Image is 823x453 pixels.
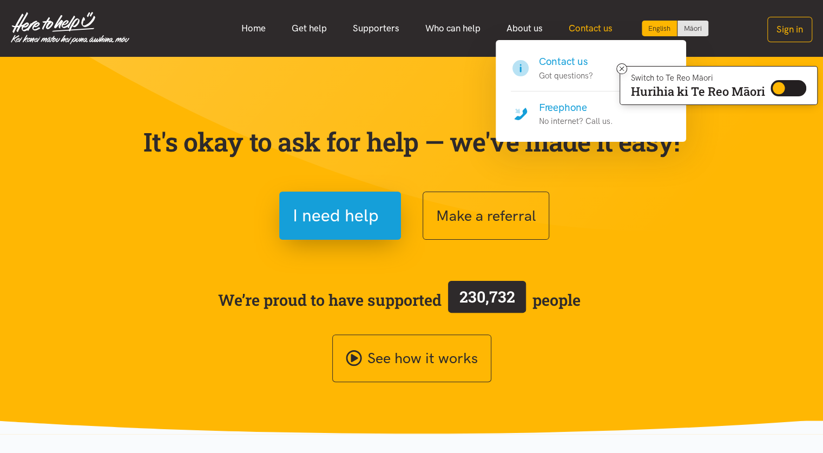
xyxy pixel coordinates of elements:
a: Switch to Te Reo Māori [677,21,708,36]
a: About us [493,17,556,40]
a: Get help [279,17,340,40]
a: Contact us [556,17,626,40]
span: We’re proud to have supported people [218,279,581,321]
a: Home [228,17,279,40]
a: Who can help [412,17,493,40]
p: Switch to Te Reo Māori [631,75,765,81]
p: Got questions? [539,69,593,82]
span: 230,732 [459,286,515,307]
div: Current language [642,21,677,36]
div: Contact us [496,40,686,142]
button: Sign in [767,17,812,42]
p: No internet? Call us. [539,115,613,128]
a: 230,732 [442,279,532,321]
p: It's okay to ask for help — we've made it easy! [141,126,682,157]
a: Contact us Got questions? [511,54,671,91]
p: Hurihia ki Te Reo Māori [631,87,765,96]
span: I need help [293,202,379,229]
a: See how it works [332,334,491,383]
div: Language toggle [642,21,709,36]
a: Freephone No internet? Call us. [511,91,671,128]
h4: Freephone [539,100,613,115]
a: Supporters [340,17,412,40]
img: Home [11,12,129,44]
h4: Contact us [539,54,593,69]
button: I need help [279,192,401,240]
button: Make a referral [423,192,549,240]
